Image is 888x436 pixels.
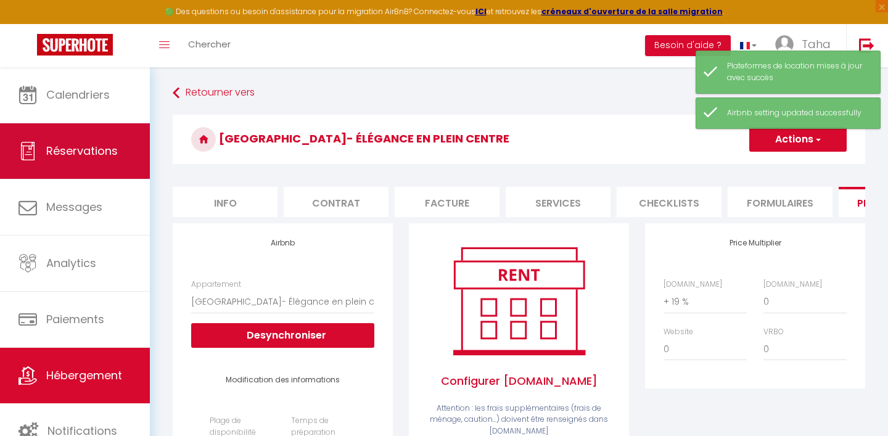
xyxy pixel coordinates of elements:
span: Calendriers [46,87,110,102]
div: Plateformes de location mises à jour avec succès [727,60,868,84]
span: Taha [802,36,831,52]
h4: Airbnb [191,239,374,247]
button: Actions [749,127,847,152]
li: Info [173,187,277,217]
img: rent.png [440,242,598,360]
li: Formulaires [728,187,832,217]
a: ICI [475,6,487,17]
a: Retourner vers [173,82,865,104]
img: ... [775,35,794,54]
label: [DOMAIN_NAME] [664,279,722,290]
a: ... Taha [766,24,846,67]
h4: Modification des informations [210,376,356,384]
label: Appartement [191,279,241,290]
span: Configurer [DOMAIN_NAME] [427,360,610,402]
span: Paiements [46,311,104,327]
button: Ouvrir le widget de chat LiveChat [10,5,47,42]
a: créneaux d'ouverture de la salle migration [541,6,723,17]
li: Checklists [617,187,721,217]
label: VRBO [763,326,784,338]
span: Messages [46,199,102,215]
a: Chercher [179,24,240,67]
h3: [GEOGRAPHIC_DATA]- Élégance en plein centre [173,115,865,164]
label: Website [664,326,693,338]
button: Desynchroniser [191,323,374,348]
img: Super Booking [37,34,113,56]
h4: Price Multiplier [664,239,847,247]
button: Besoin d'aide ? [645,35,731,56]
span: Hébergement [46,368,122,383]
iframe: Chat [836,380,879,427]
span: Réservations [46,143,118,158]
label: [DOMAIN_NAME] [763,279,822,290]
span: Chercher [188,38,231,51]
li: Facture [395,187,499,217]
div: Airbnb setting updated successfully [727,107,868,119]
li: Contrat [284,187,388,217]
img: logout [859,38,874,53]
span: Analytics [46,255,96,271]
li: Services [506,187,610,217]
